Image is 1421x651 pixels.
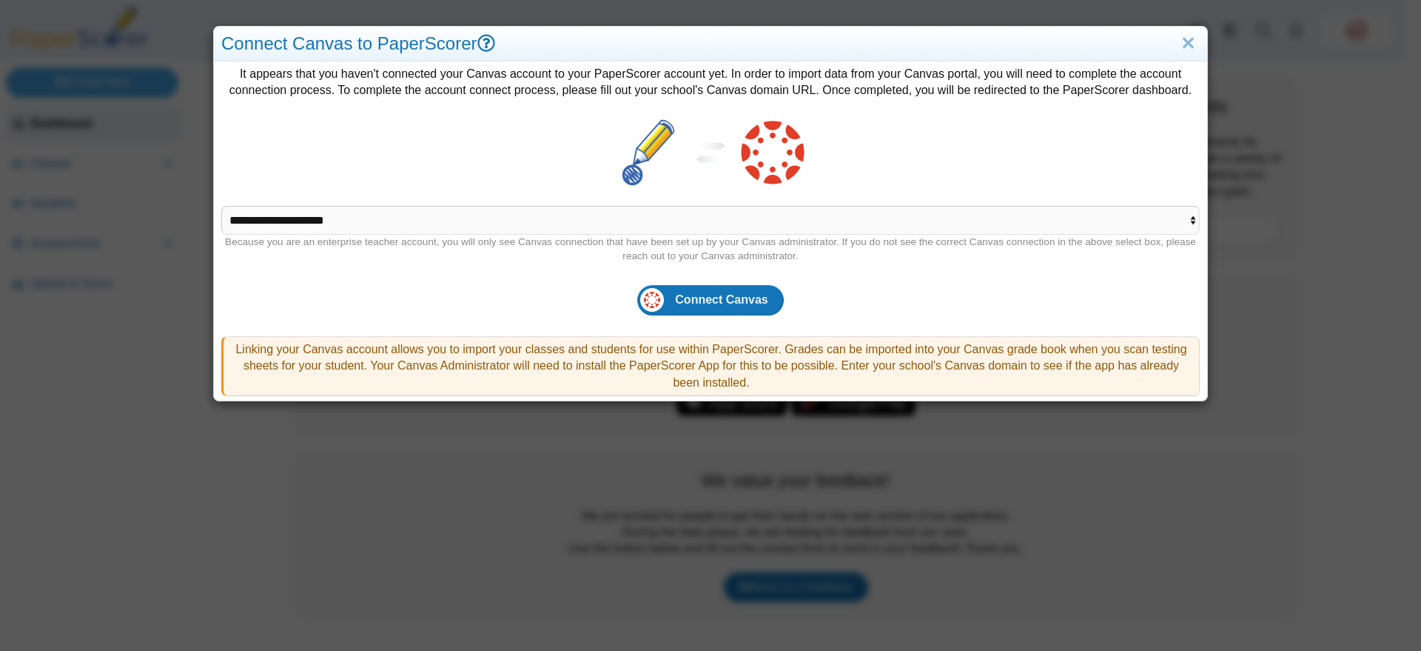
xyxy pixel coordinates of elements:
[214,27,1207,61] div: Connect Canvas to PaperScorer
[675,293,767,306] span: Connect Canvas
[637,285,783,315] button: Connect Canvas
[1177,31,1200,56] a: Close
[214,61,1207,401] div: It appears that you haven't connected your Canvas account to your PaperScorer account yet. In ord...
[611,116,685,190] img: paper-scorer-favicon.png
[221,235,1200,263] div: Because you are an enterprise teacher account, you will only see Canvas connection that have been...
[685,142,736,163] img: sync.svg
[736,116,810,190] img: canvas-logo.png
[221,336,1200,396] div: Linking your Canvas account allows you to import your classes and students for use within PaperSc...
